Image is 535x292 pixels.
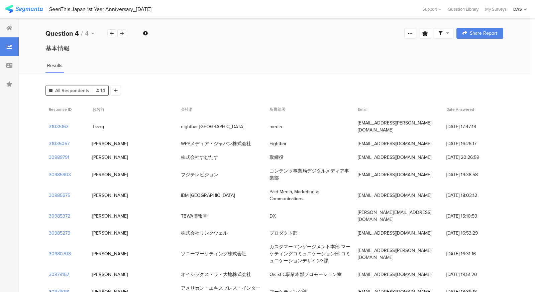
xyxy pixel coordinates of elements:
[446,106,474,112] span: Date Answered
[358,154,431,161] div: [EMAIL_ADDRESS][DOMAIN_NAME]
[270,188,351,202] div: Paid Media, Marketing & Communications
[358,119,440,133] div: [EMAIL_ADDRESS][PERSON_NAME][DOMAIN_NAME]
[181,192,235,199] div: IBM [GEOGRAPHIC_DATA]
[446,213,500,220] span: [DATE] 15:10:59
[270,106,286,112] span: 所属部署
[96,87,105,94] span: 14
[181,140,251,147] div: WPPメディア・ジャパン株式会社
[49,123,69,130] section: 31035163
[92,154,128,161] div: [PERSON_NAME]
[446,140,500,147] span: [DATE] 16:26:17
[446,271,500,278] span: [DATE] 19:51:20
[358,192,431,199] div: [EMAIL_ADDRESS][DOMAIN_NAME]
[49,230,70,237] section: 30985279
[513,6,522,12] div: DAS
[181,171,218,178] div: フジテレビジョン
[270,154,284,161] div: 取締役
[49,250,71,257] section: 30980708
[49,171,71,178] section: 30985903
[49,154,69,161] section: 30989791
[47,62,63,69] span: Results
[270,230,298,237] div: プロダクト部
[49,6,151,12] div: SeenThis Japan 1st Year Anniversary_[DATE]
[358,209,440,223] div: [PERSON_NAME][EMAIL_ADDRESS][DOMAIN_NAME]
[358,140,431,147] div: [EMAIL_ADDRESS][DOMAIN_NAME]
[482,6,510,12] a: My Surveys
[446,171,500,178] span: [DATE] 19:38:58
[49,271,69,278] section: 30979152
[45,28,79,38] b: Question 4
[444,6,482,12] a: Question Library
[92,106,104,112] span: お名前
[181,230,228,237] div: 株式会社リンクウェル
[446,123,500,130] span: [DATE] 17:47:19
[358,171,431,178] div: [EMAIL_ADDRESS][DOMAIN_NAME]
[49,192,70,199] section: 30985675
[181,154,218,161] div: 株式会社すむたす
[270,140,287,147] div: Eightbar
[446,230,500,237] span: [DATE] 16:53:29
[81,28,83,38] span: /
[92,271,128,278] div: [PERSON_NAME]
[49,213,70,220] section: 30985372
[446,192,500,199] span: [DATE] 18:02:12
[85,28,89,38] span: 4
[422,4,441,14] div: Support
[92,123,104,130] div: Trang
[358,271,431,278] div: [EMAIL_ADDRESS][DOMAIN_NAME]
[270,243,351,264] div: カスタマーエンゲージメント本部 マーケティングコミュニケーション部 コミュニケーションデザイン3課
[92,250,128,257] div: [PERSON_NAME]
[49,140,70,147] section: 31035057
[92,171,128,178] div: [PERSON_NAME]
[181,123,244,130] div: eightbar [GEOGRAPHIC_DATA]
[92,140,128,147] div: [PERSON_NAME]
[5,5,43,13] img: segmanta logo
[358,230,431,237] div: [EMAIL_ADDRESS][DOMAIN_NAME]
[49,106,72,112] span: Response ID
[181,271,251,278] div: オイシックス・ラ・大地株式会社
[358,247,440,261] div: [EMAIL_ADDRESS][PERSON_NAME][DOMAIN_NAME]
[181,213,207,220] div: TBWA博報堂
[270,123,282,130] div: media
[181,106,193,112] span: 会社名
[446,250,500,257] span: [DATE] 16:31:16
[181,250,246,257] div: ソニーマーケティング株式会社
[92,230,128,237] div: [PERSON_NAME]
[358,106,367,112] span: Email
[446,154,500,161] span: [DATE] 20:26:59
[92,192,128,199] div: [PERSON_NAME]
[270,213,276,220] div: DX
[270,168,351,182] div: コンテンツ事業局デジタルメディア事業部
[270,271,342,278] div: OisixEC事業本部プロモーション室
[55,87,89,94] span: All Respondents
[92,213,128,220] div: [PERSON_NAME]
[45,5,46,13] div: |
[45,44,503,53] div: 基本情報
[470,31,497,36] span: Share Report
